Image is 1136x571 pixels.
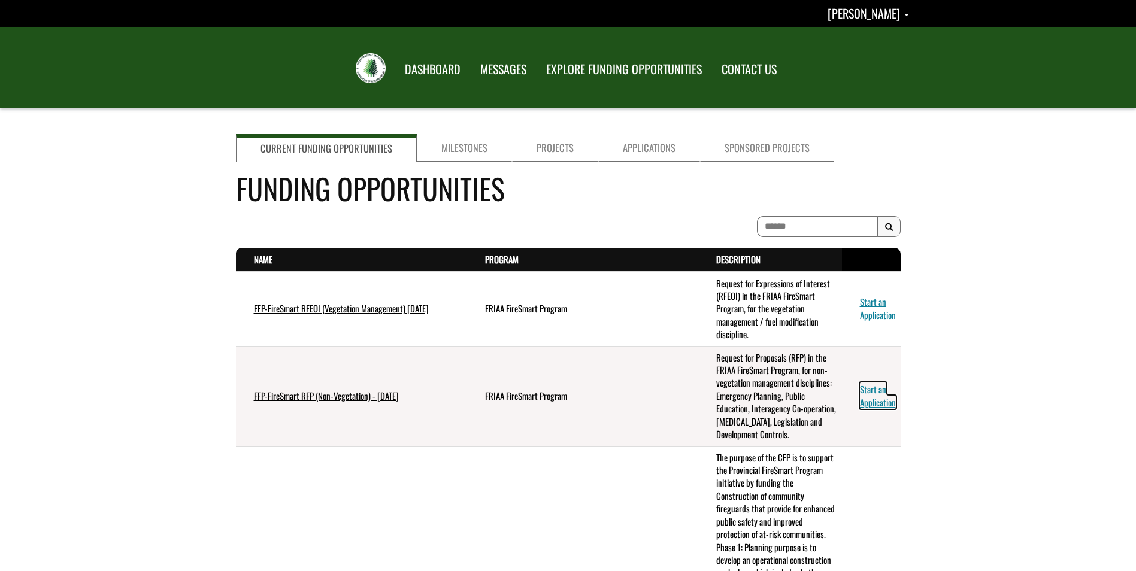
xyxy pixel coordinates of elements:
a: MESSAGES [471,54,535,84]
a: FFP-FireSmart RFP (Non-Vegetation) - [DATE] [254,389,399,402]
a: Projects [512,134,598,162]
a: Description [716,253,761,266]
a: CONTACT US [713,54,786,84]
td: FRIAA FireSmart Program [467,346,698,446]
a: FFP-FireSmart RFEOI (Vegetation Management) [DATE] [254,302,429,315]
a: Sponsored Projects [700,134,834,162]
td: Request for Expressions of Interest (RFEOI) in the FRIAA FireSmart Program, for the vegetation ma... [698,272,842,347]
h4: Funding Opportunities [236,167,901,209]
input: To search on partial text, use the asterisk (*) wildcard character. [757,216,878,237]
a: Start an Application [860,295,896,321]
a: Name [254,253,272,266]
a: Applications [598,134,700,162]
button: Search Results [877,216,901,238]
a: Program [485,253,519,266]
a: Caitlin Miller [828,4,909,22]
td: FFP-FireSmart RFEOI (Vegetation Management) July 2025 [236,272,467,347]
a: DASHBOARD [396,54,469,84]
a: Current Funding Opportunities [236,134,417,162]
td: Request for Proposals (RFP) in the FRIAA FireSmart Program, for non-vegetation management discipl... [698,346,842,446]
td: FRIAA FireSmart Program [467,272,698,347]
a: Milestones [417,134,512,162]
a: EXPLORE FUNDING OPPORTUNITIES [537,54,711,84]
span: [PERSON_NAME] [828,4,900,22]
nav: Main Navigation [394,51,786,84]
img: FRIAA Submissions Portal [356,53,386,83]
a: Start an Application [860,382,896,408]
td: FFP-FireSmart RFP (Non-Vegetation) - July 2025 [236,346,467,446]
